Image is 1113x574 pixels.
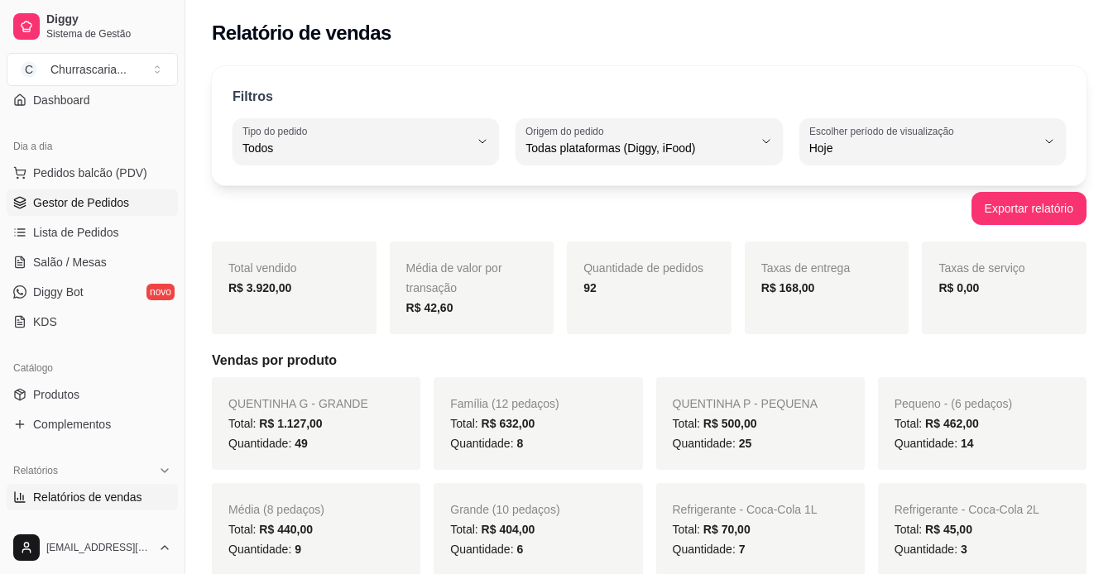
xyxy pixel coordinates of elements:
span: R$ 1.127,00 [259,417,322,430]
span: 8 [516,437,523,450]
a: Relatório de clientes [7,514,178,540]
button: Exportar relatório [971,192,1087,225]
label: Tipo do pedido [242,124,313,138]
span: Salão / Mesas [33,254,107,270]
span: Relatórios de vendas [33,489,142,505]
span: Sistema de Gestão [46,27,171,41]
span: R$ 462,00 [925,417,979,430]
span: Todos [242,140,469,156]
span: R$ 632,00 [482,417,535,430]
button: [EMAIL_ADDRESS][DOMAIN_NAME] [7,528,178,567]
span: Total: [673,417,757,430]
span: Gestor de Pedidos [33,194,129,211]
span: R$ 500,00 [703,417,757,430]
span: R$ 440,00 [259,523,313,536]
strong: R$ 3.920,00 [228,281,291,294]
span: Média de valor por transação [406,261,502,294]
span: Dashboard [33,92,90,108]
span: Quantidade: [895,543,967,556]
div: Churrascaria ... [50,61,127,78]
span: Total: [450,523,535,536]
span: KDS [33,313,57,330]
a: KDS [7,309,178,335]
button: Escolher período de visualizaçãoHoje [799,118,1066,165]
span: Total: [673,523,751,536]
span: Total vendido [228,261,297,275]
span: 6 [516,543,523,556]
a: Gestor de Pedidos [7,189,178,216]
span: 14 [961,437,974,450]
span: 25 [739,437,752,450]
span: C [21,61,37,78]
span: Pequeno - (6 pedaços) [895,397,1012,410]
span: Quantidade: [228,543,301,556]
span: QUENTINHA P - PEQUENA [673,397,818,410]
div: Catálogo [7,355,178,381]
span: Taxas de entrega [761,261,850,275]
span: Relatório de clientes [33,519,138,535]
span: [EMAIL_ADDRESS][DOMAIN_NAME] [46,541,151,554]
a: Salão / Mesas [7,249,178,275]
span: Relatórios [13,464,58,477]
strong: R$ 0,00 [938,281,979,294]
span: Todas plataformas (Diggy, iFood) [525,140,752,156]
span: Pedidos balcão (PDV) [33,165,147,181]
span: Taxas de serviço [938,261,1024,275]
span: Diggy Bot [33,284,84,300]
span: Total: [895,523,972,536]
span: 49 [295,437,308,450]
span: Diggy [46,12,171,27]
h2: Relatório de vendas [212,20,391,46]
span: Quantidade: [228,437,308,450]
span: Total: [228,523,313,536]
span: 9 [295,543,301,556]
button: Origem do pedidoTodas plataformas (Diggy, iFood) [516,118,782,165]
p: Filtros [233,87,273,107]
a: Diggy Botnovo [7,279,178,305]
span: Quantidade: [450,437,523,450]
span: R$ 45,00 [925,523,972,536]
a: Complementos [7,411,178,438]
span: Refrigerante - Coca-Cola 2L [895,503,1039,516]
strong: R$ 168,00 [761,281,815,294]
span: Média (8 pedaços) [228,503,324,516]
span: Quantidade: [450,543,523,556]
span: Total: [450,417,535,430]
span: Total: [895,417,979,430]
a: DiggySistema de Gestão [7,7,178,46]
span: Quantidade de pedidos [583,261,703,275]
span: Refrigerante - Coca-Cola 1L [673,503,818,516]
span: R$ 70,00 [703,523,751,536]
span: Família (12 pedaços) [450,397,559,410]
div: Dia a dia [7,133,178,160]
span: 3 [961,543,967,556]
span: Quantidade: [895,437,974,450]
span: Grande (10 pedaços) [450,503,559,516]
strong: 92 [583,281,597,294]
span: R$ 404,00 [482,523,535,536]
button: Select a team [7,53,178,86]
span: 7 [739,543,746,556]
span: Quantidade: [673,543,746,556]
span: QUENTINHA G - GRANDE [228,397,368,410]
label: Origem do pedido [525,124,609,138]
span: Hoje [809,140,1036,156]
button: Tipo do pedidoTodos [233,118,499,165]
h5: Vendas por produto [212,351,1087,371]
a: Produtos [7,381,178,408]
strong: R$ 42,60 [406,301,453,314]
a: Relatórios de vendas [7,484,178,510]
span: Quantidade: [673,437,752,450]
span: Lista de Pedidos [33,224,119,241]
a: Dashboard [7,87,178,113]
a: Lista de Pedidos [7,219,178,246]
label: Escolher período de visualização [809,124,959,138]
span: Produtos [33,386,79,403]
span: Complementos [33,416,111,433]
span: Total: [228,417,323,430]
button: Pedidos balcão (PDV) [7,160,178,186]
